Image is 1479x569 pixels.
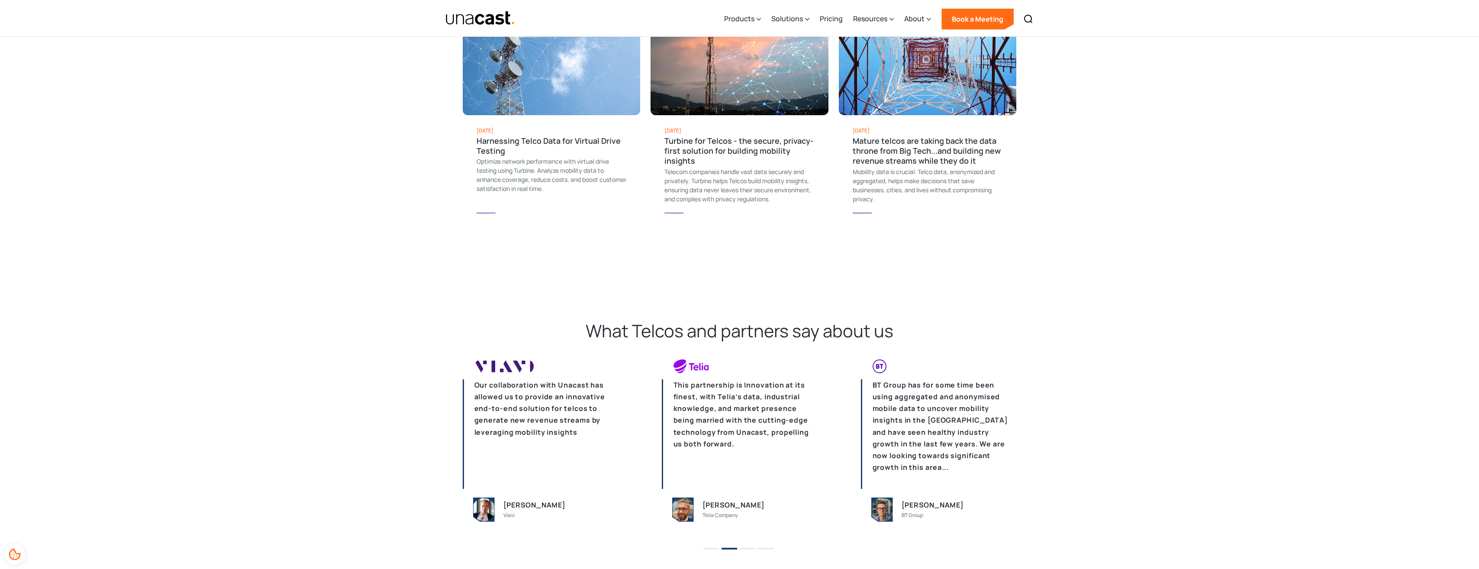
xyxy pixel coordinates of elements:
[664,136,815,166] div: Turbine for Telcos - the secure, privacy-first solution for building mobility insights
[445,11,516,26] img: Unacast text logo
[872,498,893,521] img: person image
[941,9,1014,29] a: Book a Meeting
[702,511,738,520] div: Telia Company
[722,548,737,550] button: 2 of 2
[477,126,627,136] div: [DATE]
[904,13,925,24] div: About
[4,544,25,565] div: Cookie Preferences
[771,1,809,37] div: Solutions
[1023,14,1034,24] img: Search icon
[463,13,641,224] a: link to a current case study page
[853,126,1003,136] div: [DATE]
[664,126,815,136] div: [DATE]
[758,548,773,550] button: 4 of 2
[740,548,755,550] button: 3 of 2
[664,167,815,204] div: Telecom companies handle vast data securely and privately. Turbine helps Telcos build mobility in...
[702,499,765,511] div: [PERSON_NAME]
[474,498,494,521] img: person image
[853,1,894,37] div: Resources
[861,379,1017,489] p: BT Group has for some time been using aggregated and anonymised mobile data to uncover mobility i...
[853,167,1003,204] div: Mobility data is crucial. Telco data, anonymized and aggregated, helps make decisions that save b...
[902,511,923,520] div: BT Group
[853,13,887,24] div: Resources
[902,499,964,511] div: [PERSON_NAME]
[477,157,627,193] div: Optimize network performance with virtual drive testing using Turbine. Analyze mobility data to e...
[904,1,931,37] div: About
[445,11,516,26] a: home
[673,359,733,373] img: company logo
[724,13,754,24] div: Products
[503,511,515,520] div: Viavi
[474,359,534,373] img: company logo
[873,359,932,373] img: company logo
[724,1,761,37] div: Products
[771,13,803,24] div: Solutions
[477,136,627,156] div: Harnessing Telco Data for Virtual Drive Testing
[703,548,719,550] button: 1 of 2
[839,13,1017,224] a: link to a current case study page
[853,136,1003,166] div: Mature telcos are taking back the data throne from Big Tech...and building new revenue streams wh...
[673,498,693,521] img: person image
[503,499,566,511] div: [PERSON_NAME]
[651,13,828,224] a: link to a current case study page
[662,379,818,489] p: This partnership is Innovation at its finest, with Telia’s data, industrial knowledge, and market...
[820,1,843,37] a: Pricing
[35,320,1444,342] h2: What Telcos and partners say about us
[463,379,619,489] p: Our collaboration with Unacast has allowed us to provide an innovative end-to-end solution for te...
